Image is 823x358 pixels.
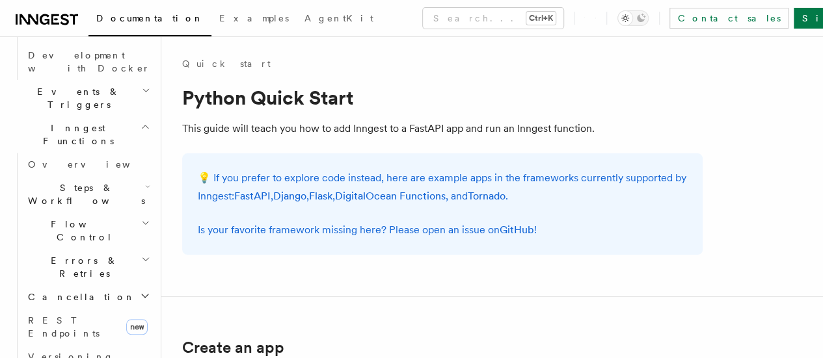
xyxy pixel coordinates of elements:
p: This guide will teach you how to add Inngest to a FastAPI app and run an Inngest function. [182,120,703,138]
a: DigitalOcean Functions [335,190,446,202]
button: Search...Ctrl+K [423,8,563,29]
a: AgentKit [297,4,381,35]
a: Contact sales [669,8,789,29]
p: 💡 If you prefer to explore code instead, here are example apps in the frameworks currently suppor... [198,169,687,205]
button: Flow Control [23,212,153,249]
a: FastAPI [234,190,271,202]
button: Errors & Retries [23,249,153,285]
a: Flask [309,190,332,202]
span: Events & Triggers [10,85,142,111]
a: REST Endpointsnew [23,309,153,345]
span: Flow Control [23,218,141,244]
a: Tornado [468,190,506,202]
button: Steps & Workflows [23,176,153,212]
button: Cancellation [23,285,153,309]
button: Events & Triggers [10,80,153,116]
span: Overview [28,159,162,170]
span: Errors & Retries [23,254,141,280]
button: Inngest Functions [10,116,153,153]
span: Inngest Functions [10,121,141,147]
a: Django [273,190,306,202]
a: Examples [211,4,297,35]
span: new [126,319,148,335]
a: Create an app [182,339,284,357]
a: Development with Docker [23,44,153,80]
p: Is your favorite framework missing here? Please open an issue on ! [198,221,687,239]
button: Toggle dark mode [617,10,649,26]
span: Cancellation [23,290,135,303]
a: Documentation [88,4,211,36]
h1: Python Quick Start [182,86,703,109]
span: Documentation [96,13,204,23]
a: Quick start [182,57,271,70]
a: GitHub [500,224,534,236]
kbd: Ctrl+K [526,12,556,25]
span: AgentKit [304,13,373,23]
span: Examples [219,13,289,23]
span: Steps & Workflows [23,181,145,207]
span: Development with Docker [28,50,150,73]
a: Overview [23,153,153,176]
span: REST Endpoints [28,315,100,339]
